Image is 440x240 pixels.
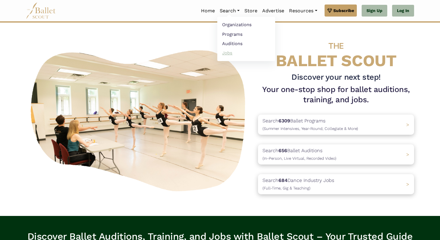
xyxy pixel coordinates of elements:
[258,174,414,194] a: Search684Dance Industry Jobs(Full-Time, Gig & Teaching) >
[258,144,414,165] a: Search656Ballet Auditions(In-Person, Live Virtual, Recorded Video) >
[262,156,336,161] span: (In-Person, Live Virtual, Recorded Video)
[278,177,288,183] b: 684
[406,122,409,128] span: >
[262,147,336,162] p: Search Ballet Auditions
[328,41,344,51] span: THE
[258,85,414,105] h1: Your one-stop shop for ballet auditions, training, and jobs.
[392,5,414,17] a: Log In
[325,5,357,17] a: Subscribe
[327,7,332,14] img: gem.svg
[262,117,358,132] p: Search Ballet Programs
[242,5,260,17] a: Store
[262,126,358,131] span: (Summer Intensives, Year-Round, Collegiate & More)
[217,5,242,17] a: Search
[26,44,253,195] img: A group of ballerinas talking to each other in a ballet studio
[258,35,414,70] h4: BALLET SCOUT
[333,7,354,14] span: Subscribe
[258,72,414,82] h3: Discover your next step!
[262,177,334,192] p: Search Dance Industry Jobs
[258,115,414,135] a: Search6309Ballet Programs(Summer Intensives, Year-Round, Collegiate & More)>
[278,118,290,124] b: 6309
[406,152,409,157] span: >
[287,5,319,17] a: Resources
[262,186,310,190] span: (Full-Time, Gig & Teaching)
[278,148,287,153] b: 656
[406,181,409,187] span: >
[362,5,387,17] a: Sign Up
[217,29,275,39] a: Programs
[217,20,275,29] a: Organizations
[260,5,287,17] a: Advertise
[217,48,275,57] a: Jobs
[217,39,275,48] a: Auditions
[199,5,217,17] a: Home
[217,17,275,61] ul: Resources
